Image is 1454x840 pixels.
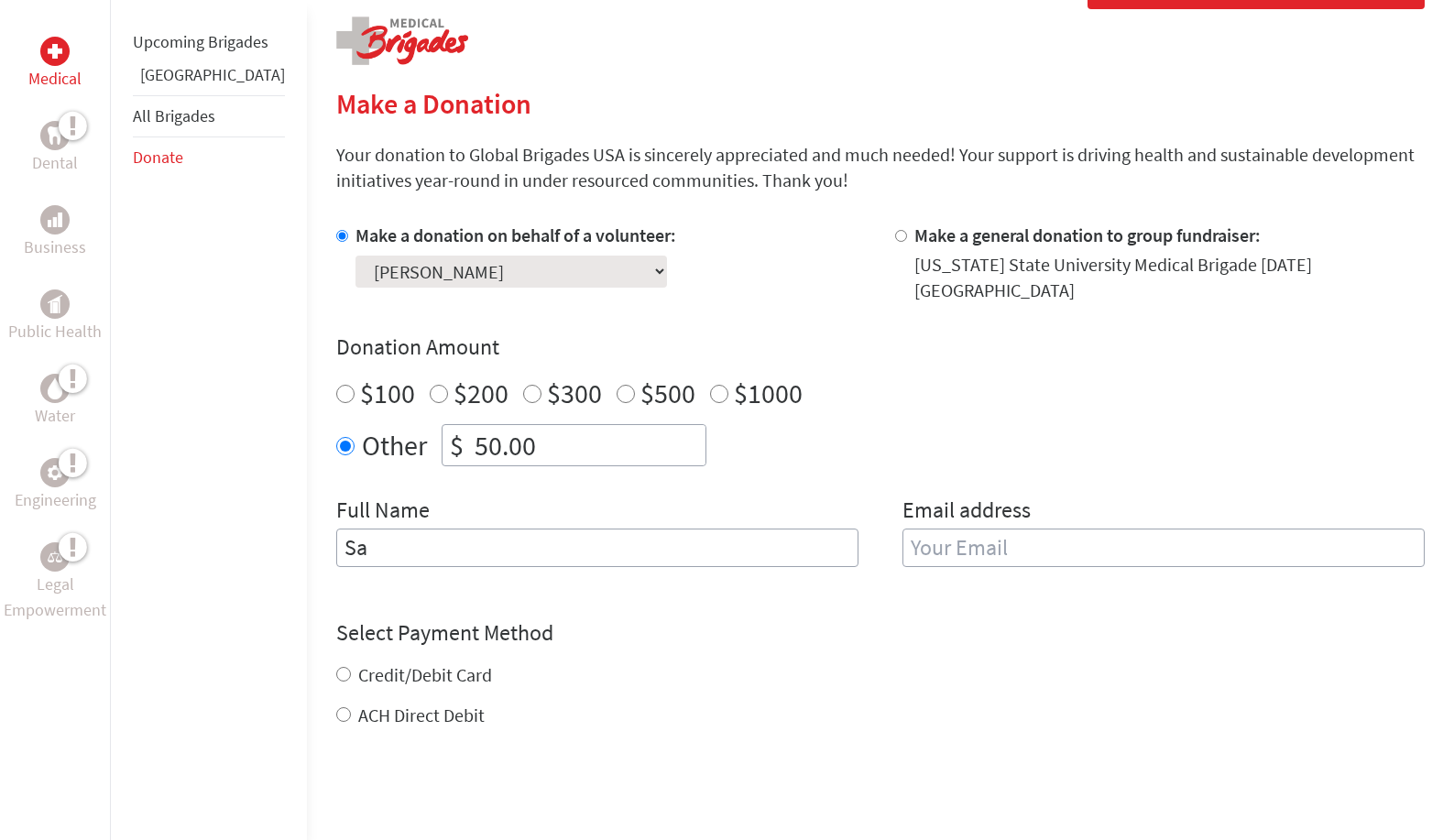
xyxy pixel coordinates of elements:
[362,424,427,466] label: Other
[336,529,858,567] input: Enter Full Name
[48,44,62,59] img: Medical
[35,374,75,429] a: WaterWater
[914,252,1425,303] div: [US_STATE] State University Medical Brigade [DATE] [GEOGRAPHIC_DATA]
[40,542,70,572] div: Legal Empowerment
[32,121,78,176] a: DentalDental
[336,496,430,529] label: Full Name
[734,376,803,410] label: $1000
[8,289,102,344] a: Public HealthPublic Health
[336,16,468,65] img: logo-medical.png
[4,542,106,623] a: Legal EmpowermentLegal Empowerment
[48,551,62,562] img: Legal Empowerment
[15,458,96,513] a: EngineeringEngineering
[140,64,285,85] a: [GEOGRAPHIC_DATA]
[547,376,602,410] label: $300
[48,213,62,227] img: Business
[35,403,75,429] p: Water
[358,704,485,726] label: ACH Direct Debit
[28,66,82,92] p: Medical
[360,376,415,410] label: $100
[336,618,1425,648] h4: Select Payment Method
[133,105,215,126] a: All Brigades
[355,224,676,246] label: Make a donation on behalf of a volunteer:
[8,319,102,344] p: Public Health
[914,224,1261,246] label: Make a general donation to group fundraiser:
[48,377,62,398] img: Water
[640,376,695,410] label: $500
[24,235,86,260] p: Business
[40,37,70,66] div: Medical
[28,37,82,92] a: MedicalMedical
[48,295,62,313] img: Public Health
[902,529,1425,567] input: Your Email
[40,458,70,487] div: Engineering
[32,150,78,176] p: Dental
[4,572,106,623] p: Legal Empowerment
[15,487,96,513] p: Engineering
[336,142,1425,193] p: Your donation to Global Brigades USA is sincerely appreciated and much needed! Your support is dr...
[40,121,70,150] div: Dental
[133,22,285,62] li: Upcoming Brigades
[48,126,62,144] img: Dental
[133,147,183,168] a: Donate
[133,31,268,52] a: Upcoming Brigades
[24,205,86,260] a: BusinessBusiness
[336,765,615,836] iframe: reCAPTCHA
[471,425,705,465] input: Enter Amount
[133,95,285,137] li: All Brigades
[133,137,285,178] li: Donate
[48,465,62,480] img: Engineering
[40,374,70,403] div: Water
[336,333,1425,362] h4: Donation Amount
[336,87,1425,120] h2: Make a Donation
[40,289,70,319] div: Public Health
[358,663,492,686] label: Credit/Debit Card
[443,425,471,465] div: $
[40,205,70,235] div: Business
[902,496,1031,529] label: Email address
[133,62,285,95] li: Guatemala
[454,376,508,410] label: $200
